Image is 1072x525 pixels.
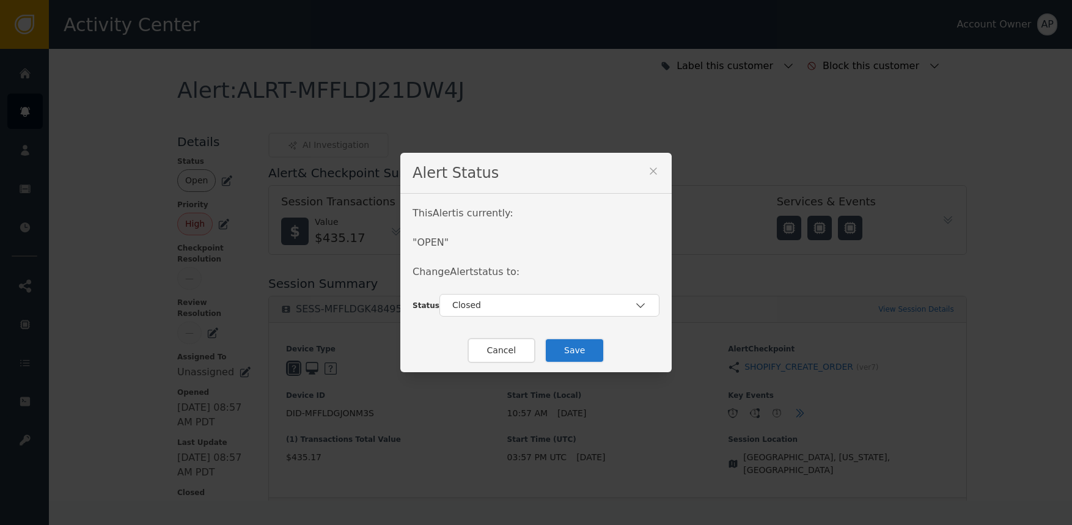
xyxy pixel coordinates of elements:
div: Alert Status [400,153,672,194]
button: Cancel [468,338,535,363]
button: Closed [439,294,659,317]
span: This Alert is currently: [413,207,513,219]
div: Closed [452,299,634,312]
button: Save [545,338,604,363]
span: Status [413,301,439,310]
span: Change Alert status to: [413,266,519,277]
span: " OPEN " [413,237,449,248]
